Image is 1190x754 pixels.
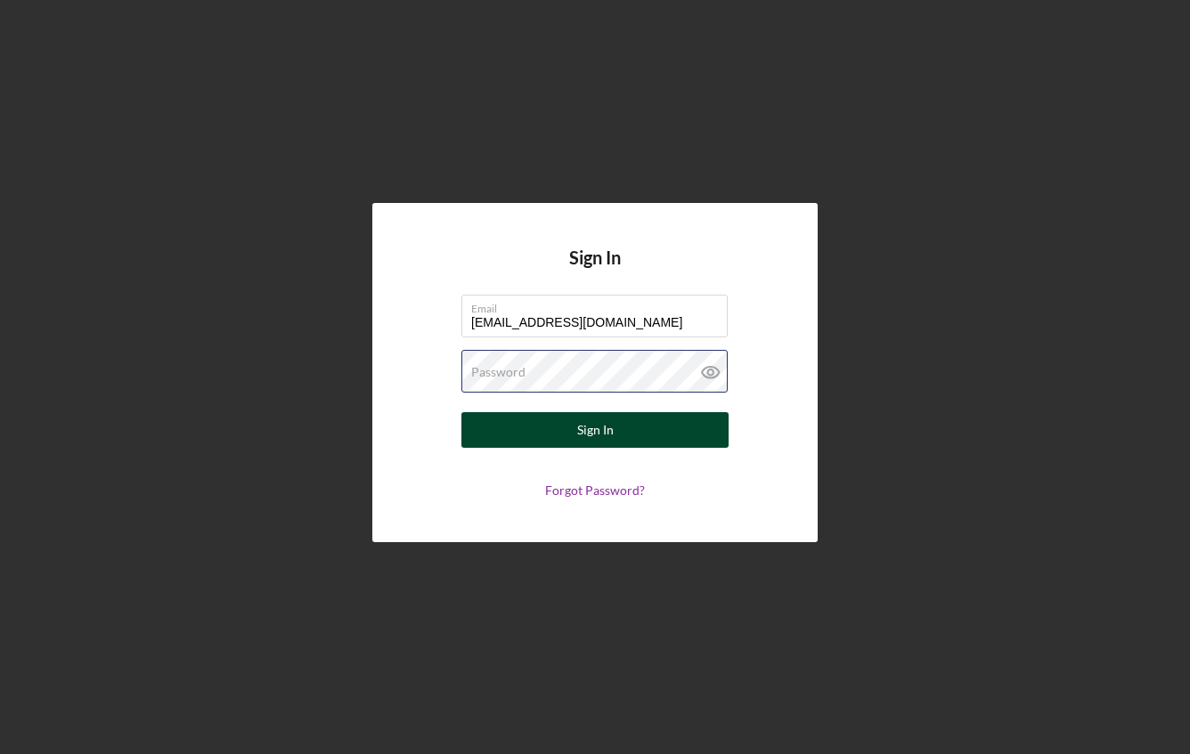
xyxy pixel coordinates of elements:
[569,247,621,295] h4: Sign In
[545,482,645,498] a: Forgot Password?
[577,412,614,448] div: Sign In
[471,365,526,379] label: Password
[471,296,728,315] label: Email
[461,412,729,448] button: Sign In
